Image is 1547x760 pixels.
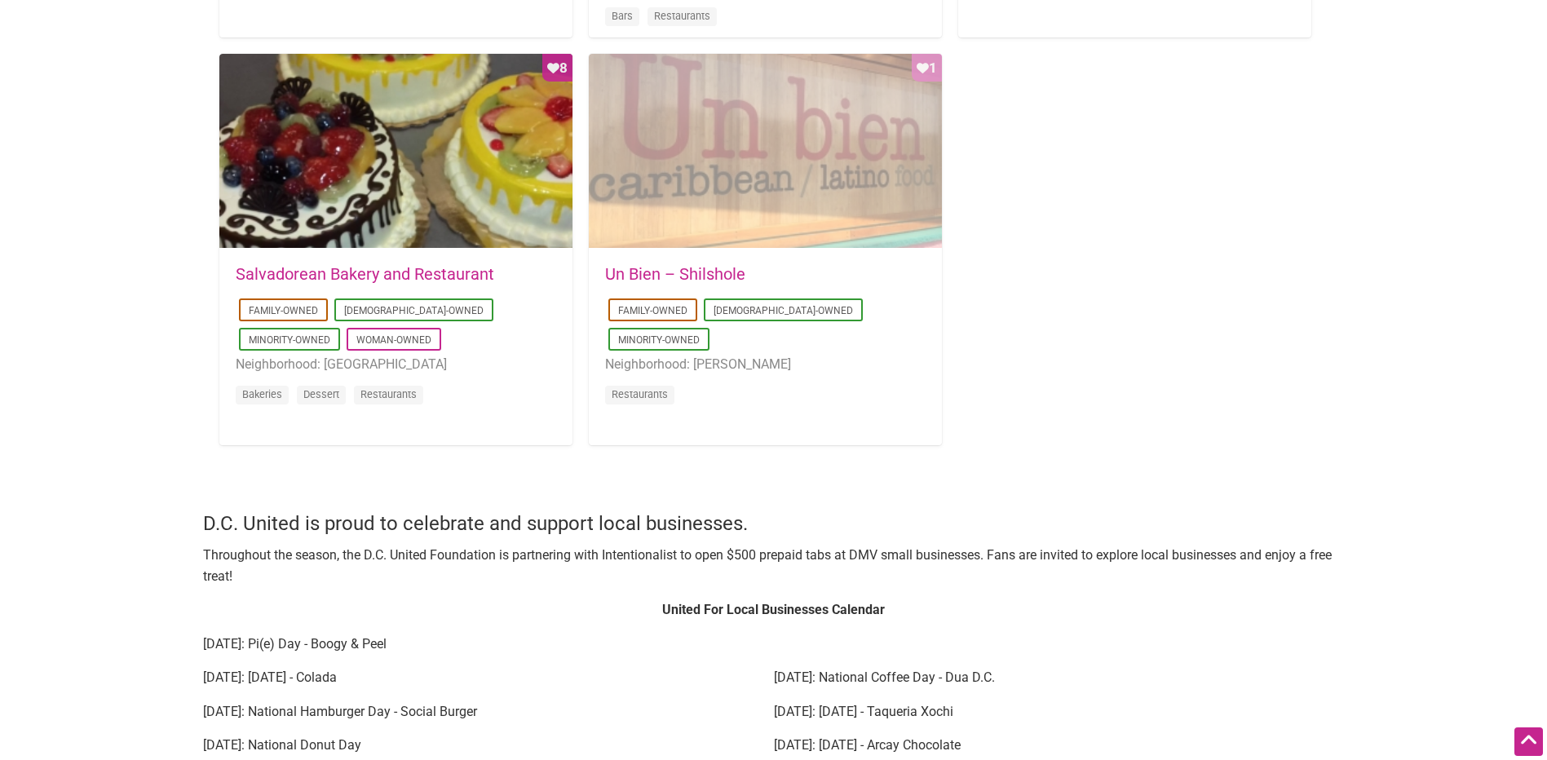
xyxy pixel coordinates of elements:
[612,388,668,400] a: Restaurants
[236,264,494,284] a: Salvadorean Bakery and Restaurant
[360,388,417,400] a: Restaurants
[242,388,282,400] a: Bakeries
[203,634,1345,655] p: [DATE]: Pi(e) Day - Boogy & Peel
[356,334,431,346] a: Woman-Owned
[618,334,700,346] a: Minority-Owned
[618,305,687,316] a: Family-Owned
[303,388,339,400] a: Dessert
[662,602,885,617] strong: United For Local Businesses Calendar
[774,701,1345,722] p: [DATE]: [DATE] - Taqueria Xochi
[605,354,926,375] li: Neighborhood: [PERSON_NAME]
[236,354,556,375] li: Neighborhood: [GEOGRAPHIC_DATA]
[1514,727,1543,756] div: Scroll Back to Top
[605,264,745,284] a: Un Bien – Shilshole
[203,545,1345,586] p: Throughout the season, the D.C. United Foundation is partnering with Intentionalist to open $500 ...
[203,701,774,722] p: [DATE]: National Hamburger Day - Social Burger
[249,334,330,346] a: Minority-Owned
[774,667,1345,688] p: [DATE]: National Coffee Day - Dua D.C.
[612,10,633,22] a: Bars
[249,305,318,316] a: Family-Owned
[714,305,853,316] a: [DEMOGRAPHIC_DATA]-Owned
[203,510,1345,538] h4: D.C. United is proud to celebrate and support local businesses.
[203,667,774,688] p: [DATE]: [DATE] - Colada
[203,735,774,756] p: [DATE]: National Donut Day
[344,305,484,316] a: [DEMOGRAPHIC_DATA]-Owned
[774,735,1345,756] p: [DATE]: [DATE] - Arcay Chocolate
[654,10,710,22] a: Restaurants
